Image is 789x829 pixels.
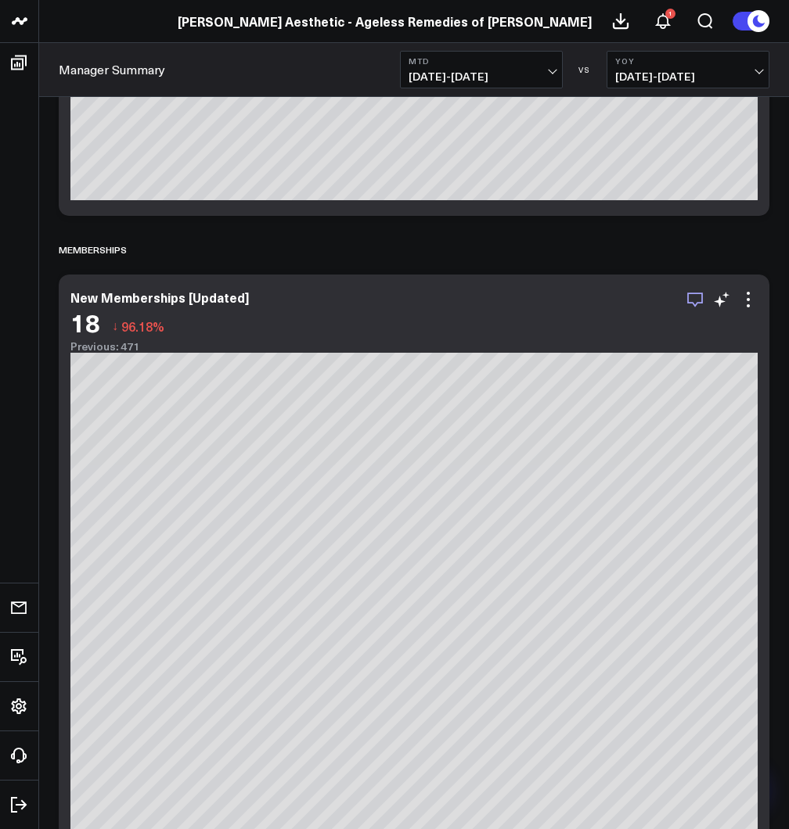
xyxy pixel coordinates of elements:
div: New Memberships [Updated] [70,289,249,306]
span: [DATE] - [DATE] [615,70,761,83]
div: Previous: 471 [70,340,758,353]
div: Memberships [59,231,127,267]
button: MTD[DATE]-[DATE] [400,51,563,88]
div: 1 [665,9,676,19]
a: Manager Summary [59,61,165,78]
span: ↓ [112,316,118,336]
button: YoY[DATE]-[DATE] [607,51,769,88]
div: 18 [70,308,100,336]
span: [DATE] - [DATE] [409,70,554,83]
div: VS [571,65,599,74]
b: YoY [615,56,761,66]
a: [PERSON_NAME] Aesthetic - Ageless Remedies of [PERSON_NAME] [178,13,592,30]
b: MTD [409,56,554,66]
span: 96.18% [121,318,164,335]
